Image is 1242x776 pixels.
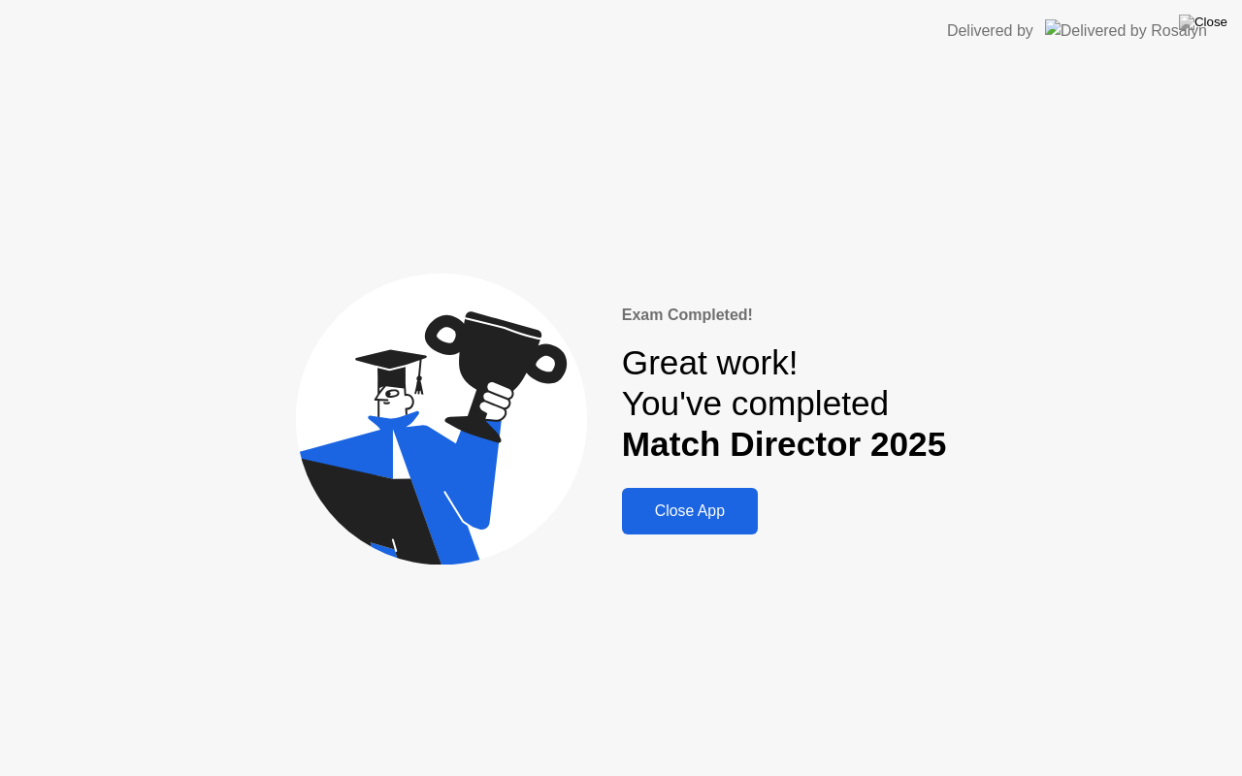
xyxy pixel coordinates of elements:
button: Close App [622,488,758,534]
div: Great work! You've completed [622,342,946,466]
div: Delivered by [947,19,1033,43]
b: Match Director 2025 [622,425,946,463]
img: Close [1179,15,1227,30]
img: Delivered by Rosalyn [1045,19,1207,42]
div: Exam Completed! [622,304,946,327]
div: Close App [628,502,752,520]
